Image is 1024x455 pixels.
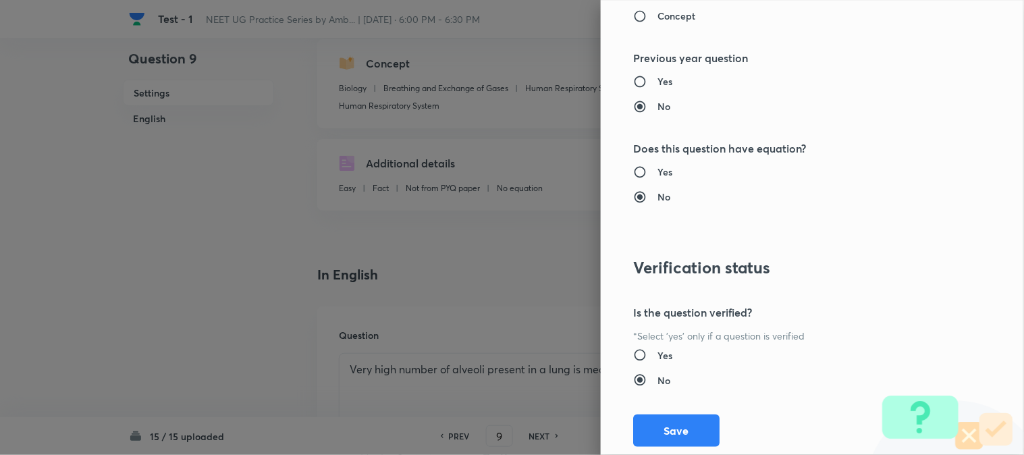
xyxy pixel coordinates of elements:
h5: Does this question have equation? [633,140,946,157]
h5: Previous year question [633,50,946,66]
h3: Verification status [633,258,946,277]
h6: Yes [657,74,672,88]
button: Save [633,414,720,447]
h5: Is the question verified? [633,304,946,321]
h6: No [657,190,670,204]
h6: Yes [657,348,672,363]
h6: No [657,373,670,387]
h6: Concept [657,9,695,23]
h6: No [657,99,670,113]
h6: Yes [657,165,672,179]
p: *Select 'yes' only if a question is verified [633,329,946,343]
